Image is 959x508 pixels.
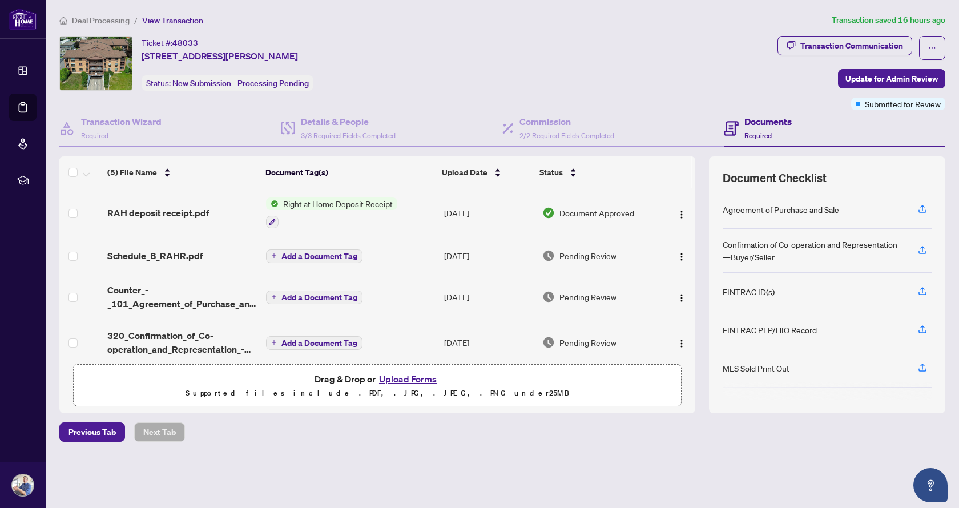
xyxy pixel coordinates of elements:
img: Logo [677,252,686,261]
span: Drag & Drop orUpload FormsSupported files include .PDF, .JPG, .JPEG, .PNG under25MB [74,365,681,407]
button: Next Tab [134,422,185,442]
span: Add a Document Tag [281,252,357,260]
button: Transaction Communication [777,36,912,55]
span: plus [271,340,277,345]
img: Document Status [542,336,555,349]
img: IMG-X12333887_1.jpg [60,37,132,90]
span: Previous Tab [68,423,116,441]
div: Confirmation of Co-operation and Representation—Buyer/Seller [723,238,904,263]
span: Status [539,166,563,179]
span: 3/3 Required Fields Completed [301,131,396,140]
img: Profile Icon [12,474,34,496]
td: [DATE] [440,274,538,320]
div: MLS Sold Print Out [723,362,789,374]
span: Pending Review [559,291,616,303]
span: Add a Document Tag [281,339,357,347]
button: Upload Forms [376,372,440,386]
span: Document Checklist [723,170,827,186]
span: Add a Document Tag [281,293,357,301]
span: Schedule_B_RAHR.pdf [107,249,203,263]
span: (5) File Name [107,166,157,179]
div: Status: [142,75,313,91]
span: Deal Processing [72,15,130,26]
span: plus [271,294,277,300]
th: Status [535,156,657,188]
button: Add a Document Tag [266,248,362,263]
span: Counter_-_101_Agreement_of_Purchase_and_Sale_Condominium_Resale_-_PropTx-OREA__6_.pdf [107,283,257,311]
p: Supported files include .PDF, .JPG, .JPEG, .PNG under 25 MB [80,386,674,400]
li: / [134,14,138,27]
img: Status Icon [266,197,279,210]
span: 48033 [172,38,198,48]
th: (5) File Name [103,156,261,188]
span: View Transaction [142,15,203,26]
button: Logo [672,333,691,352]
td: [DATE] [440,237,538,274]
span: Drag & Drop or [315,372,440,386]
button: Open asap [913,468,948,502]
h4: Documents [744,115,792,128]
th: Document Tag(s) [261,156,437,188]
span: Right at Home Deposit Receipt [279,197,397,210]
h4: Commission [519,115,614,128]
img: Document Status [542,291,555,303]
h4: Details & People [301,115,396,128]
span: [STREET_ADDRESS][PERSON_NAME] [142,49,298,63]
div: FINTRAC PEP/HIO Record [723,324,817,336]
img: Document Status [542,207,555,219]
span: plus [271,253,277,259]
span: Required [81,131,108,140]
span: 2/2 Required Fields Completed [519,131,614,140]
div: Ticket #: [142,36,198,49]
td: [DATE] [440,188,538,237]
span: Upload Date [442,166,487,179]
span: New Submission - Processing Pending [172,78,309,88]
button: Logo [672,204,691,222]
div: Agreement of Purchase and Sale [723,203,839,216]
button: Status IconRight at Home Deposit Receipt [266,197,397,228]
img: Logo [677,293,686,303]
img: Logo [677,210,686,219]
span: Pending Review [559,249,616,262]
button: Logo [672,247,691,265]
button: Previous Tab [59,422,125,442]
span: Pending Review [559,336,616,349]
span: home [59,17,67,25]
h4: Transaction Wizard [81,115,162,128]
td: [DATE] [440,320,538,365]
button: Update for Admin Review [838,69,945,88]
span: ellipsis [928,44,936,52]
img: Logo [677,339,686,348]
button: Add a Document Tag [266,249,362,263]
span: Submitted for Review [865,98,941,110]
span: Update for Admin Review [845,70,938,88]
span: RAH deposit receipt.pdf [107,206,209,220]
img: Document Status [542,249,555,262]
div: Transaction Communication [800,37,903,55]
button: Add a Document Tag [266,336,362,350]
button: Add a Document Tag [266,291,362,304]
span: 320_Confirmation_of_Co-operation_and_Representation_-_Buyer_Seller_-_PropTx-[PERSON_NAME].pdf [107,329,257,356]
div: FINTRAC ID(s) [723,285,775,298]
button: Add a Document Tag [266,289,362,304]
span: Document Approved [559,207,634,219]
img: logo [9,9,37,30]
th: Upload Date [437,156,535,188]
span: Required [744,131,772,140]
button: Add a Document Tag [266,335,362,350]
button: Logo [672,288,691,306]
article: Transaction saved 16 hours ago [832,14,945,27]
